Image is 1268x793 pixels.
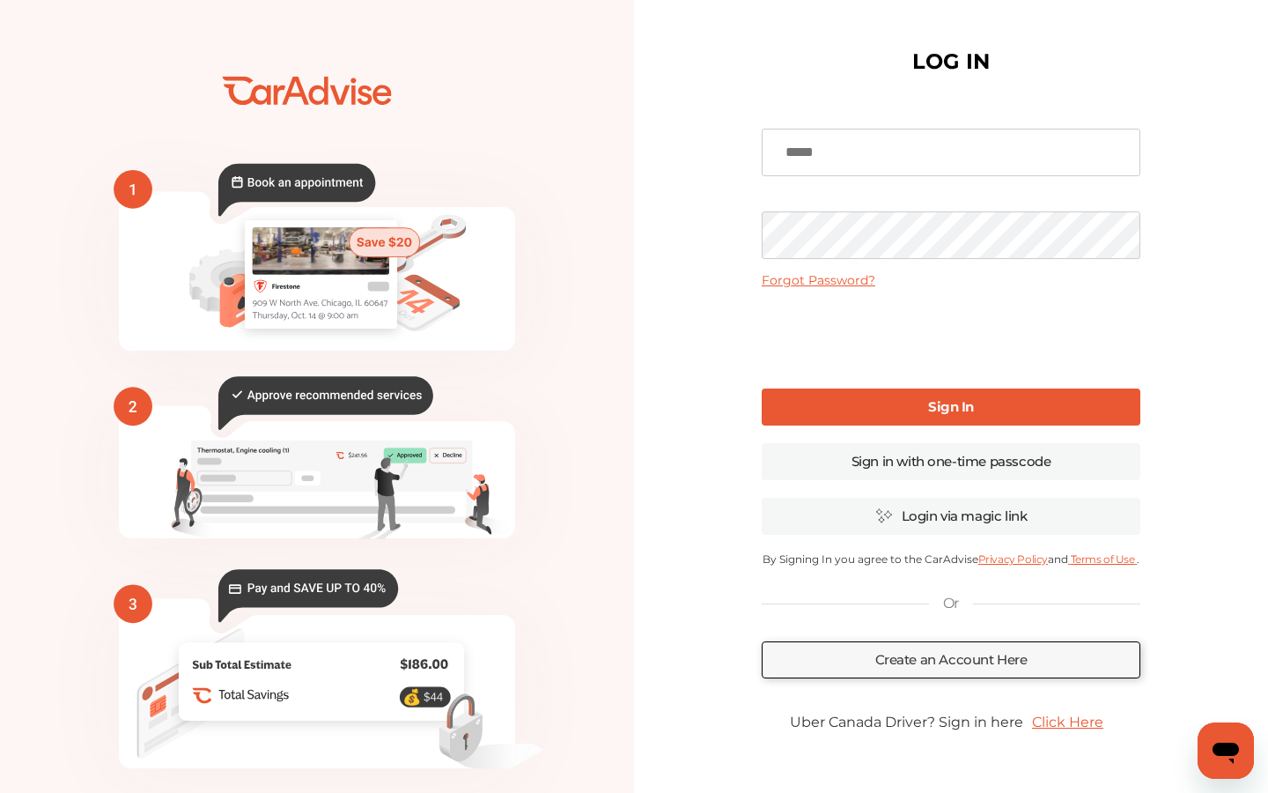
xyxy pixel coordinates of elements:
[1023,705,1112,739] a: Click Here
[928,398,974,415] b: Sign In
[762,389,1140,426] a: Sign In
[762,498,1140,535] a: Login via magic link
[1198,723,1254,779] iframe: Button to launch messaging window
[978,552,1048,566] a: Privacy Policy
[875,508,893,524] img: magic_icon.32c66aac.svg
[762,641,1140,678] a: Create an Account Here
[762,272,875,288] a: Forgot Password?
[790,714,1023,730] span: Uber Canada Driver? Sign in here
[762,552,1140,566] p: By Signing In you agree to the CarAdvise and .
[1068,552,1137,566] a: Terms of Use
[817,302,1085,371] iframe: reCAPTCHA
[912,53,990,70] h1: LOG IN
[762,443,1140,480] a: Sign in with one-time passcode
[943,594,959,613] p: Or
[402,688,422,707] text: 💰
